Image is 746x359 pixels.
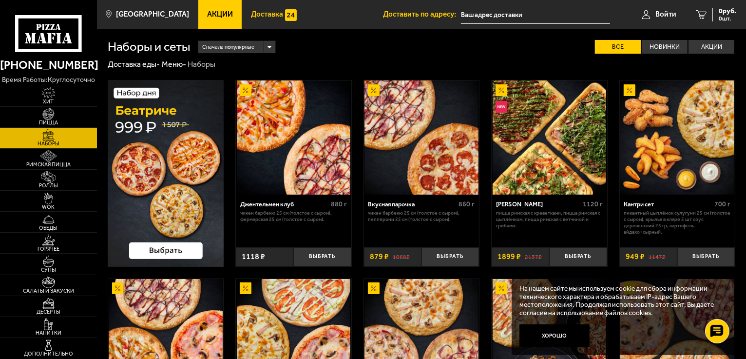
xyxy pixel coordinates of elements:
[496,101,507,113] img: Новинка
[496,200,580,208] div: [PERSON_NAME]
[715,200,731,208] span: 700 г
[188,60,215,70] div: Наборы
[492,80,607,195] a: АкционныйНовинкаМама Миа
[393,253,410,260] s: 1068 ₽
[242,253,265,260] span: 1118 ₽
[240,210,347,223] p: Чикен Барбекю 25 см (толстое с сыром), Фермерская 25 см (толстое с сыром).
[240,84,251,96] img: Акционный
[112,282,124,294] img: Акционный
[364,80,478,195] img: Вкусная парочка
[497,253,521,260] span: 1899 ₽
[368,210,475,223] p: Чикен Барбекю 25 см (толстое с сыром), Пепперони 25 см (толстое с сыром).
[368,282,380,294] img: Акционный
[649,253,666,260] s: 1147 ₽
[519,284,722,317] p: На нашем сайте мы используем cookie для сбора информации технического характера и обрабатываем IP...
[421,247,479,266] button: Выбрать
[689,40,734,54] label: Акции
[677,247,735,266] button: Выбрать
[370,253,389,260] span: 879 ₽
[240,282,251,294] img: Акционный
[236,80,351,195] a: АкционныйДжентельмен клуб
[624,200,712,208] div: Кантри сет
[108,40,191,53] h1: Наборы и сеты
[719,8,736,15] span: 0 руб.
[285,9,297,21] img: 15daf4d41897b9f0e9f617042186c801.svg
[583,200,603,208] span: 1120 г
[240,200,328,208] div: Джентельмен клуб
[519,324,590,348] button: Хорошо
[624,84,635,96] img: Акционный
[624,210,730,235] p: Пикантный цыплёнок сулугуни 25 см (толстое с сыром), крылья в кляре 5 шт соус деревенский 25 гр, ...
[293,247,351,266] button: Выбрать
[525,253,542,260] s: 2137 ₽
[364,80,479,195] a: АкционныйВкусная парочка
[459,200,475,208] span: 860 г
[108,60,160,69] a: Доставка еды-
[595,40,641,54] label: Все
[162,60,186,69] a: Меню-
[368,200,456,208] div: Вкусная парочка
[642,40,688,54] label: Новинки
[550,247,607,266] button: Выбрать
[655,11,676,18] span: Войти
[331,200,347,208] span: 880 г
[383,11,461,18] span: Доставить по адресу:
[207,11,233,18] span: Акции
[496,282,507,294] img: Акционный
[202,40,254,55] span: Сначала популярные
[719,16,736,21] span: 0 шт.
[493,80,607,195] img: Мама Миа
[626,253,645,260] span: 949 ₽
[251,11,283,18] span: Доставка
[496,210,603,229] p: Пицца Римская с креветками, Пицца Римская с цыплёнком, Пицца Римская с ветчиной и грибами.
[237,80,351,195] img: Джентельмен клуб
[368,84,380,96] img: Акционный
[620,80,735,195] a: АкционныйКантри сет
[461,6,610,24] input: Ваш адрес доставки
[620,80,734,195] img: Кантри сет
[116,11,189,18] span: [GEOGRAPHIC_DATA]
[496,84,507,96] img: Акционный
